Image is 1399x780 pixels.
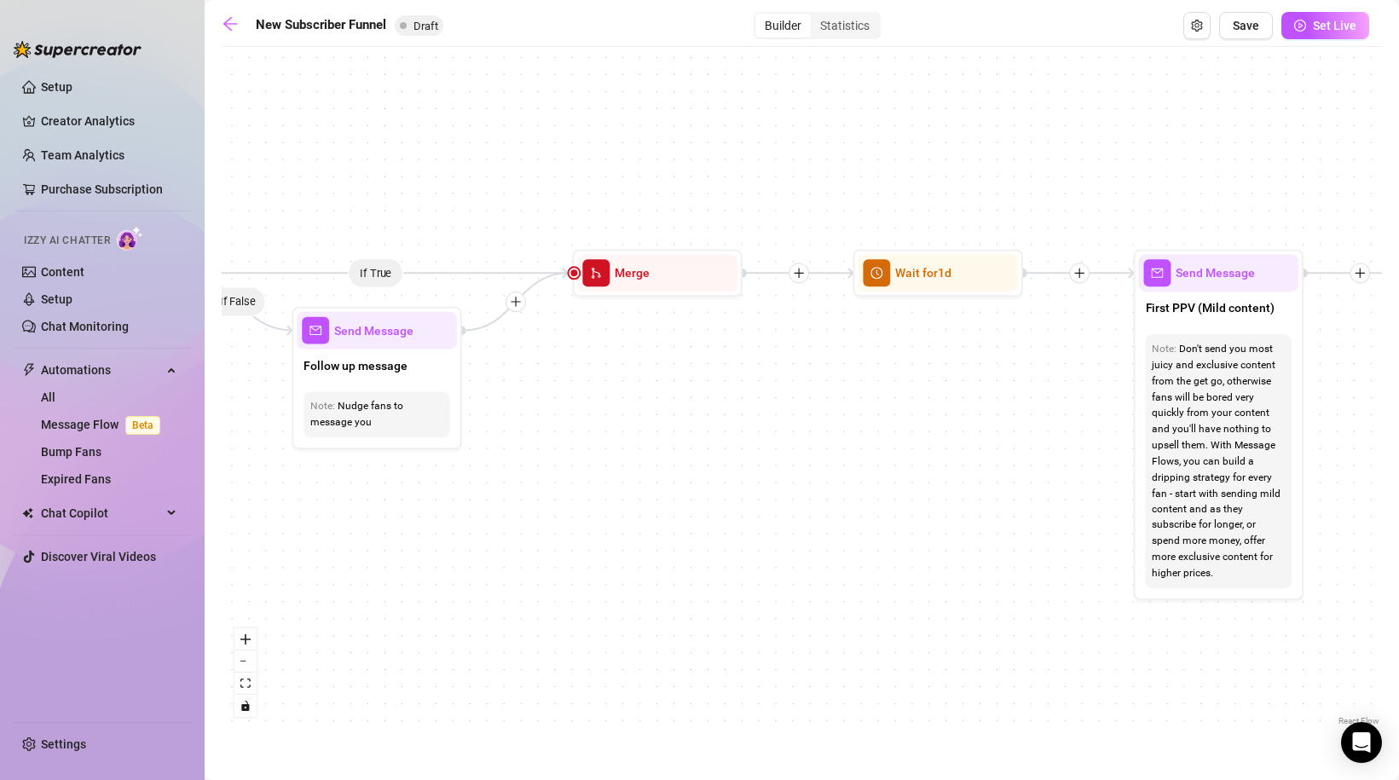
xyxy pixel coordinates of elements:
[234,673,257,695] button: fit view
[510,296,522,308] span: plus
[615,263,650,282] span: Merge
[41,445,101,459] a: Bump Fans
[125,416,160,435] span: Beta
[256,17,386,32] strong: New Subscriber Funnel
[1183,12,1211,39] button: Open Exit Rules
[117,226,143,251] img: AI Chatter
[1338,716,1379,725] a: React Flow attribution
[1152,341,1285,581] div: Don't send you most juicy and exclusive content from the get go, otherwise fans will be bored ver...
[41,356,162,384] span: Automations
[1281,12,1369,39] button: Set Live
[334,321,413,340] span: Send Message
[863,259,890,286] span: clock-circle
[1134,249,1304,600] div: mailSend MessageFirst PPV (Mild content)Note:Don't send you most juicy and exclusive content from...
[572,249,742,297] div: mergeMerge
[895,263,951,282] span: Wait for 1d
[41,107,177,135] a: Creator Analytics
[41,182,163,196] a: Purchase Subscription
[41,472,111,486] a: Expired Fans
[302,317,329,344] span: mail
[24,233,110,249] span: Izzy AI Chatter
[14,41,142,58] img: logo-BBDzfeDw.svg
[1144,259,1171,286] span: mail
[22,507,33,519] img: Chat Copilot
[41,80,72,94] a: Setup
[582,259,610,286] span: merge
[1233,19,1259,32] span: Save
[234,628,257,650] button: zoom in
[853,249,1022,297] div: clock-circleWait for1d
[811,14,879,38] div: Statistics
[754,12,881,39] div: segmented control
[1354,267,1366,279] span: plus
[41,550,156,563] a: Discover Viral Videos
[222,15,239,32] span: arrow-left
[755,14,811,38] div: Builder
[234,695,257,717] button: toggle interactivity
[41,390,55,404] a: All
[1073,267,1085,279] span: plus
[234,650,257,673] button: zoom out
[41,418,167,431] a: Message FlowBeta
[182,273,294,330] g: Edge from fafa4a40-c2a5-4d97-bea9-e86bdc2e3dd7 to a6dfedf9-ba65-4b72-8f37-e1bfbae51f59
[41,320,129,333] a: Chat Monitoring
[41,737,86,751] a: Settings
[41,148,124,162] a: Team Analytics
[22,363,36,377] span: thunderbolt
[463,273,569,330] g: Edge from a6dfedf9-ba65-4b72-8f37-e1bfbae51f59 to a4f418d2-7159-4913-93f4-f9cbd04844c8
[413,20,438,32] span: Draft
[1146,298,1275,317] span: First PPV (Mild content)
[292,307,461,449] div: mailSend MessageFollow up messageNote:Nudge fans to message you
[1176,263,1255,282] span: Send Message
[310,398,443,430] div: Nudge fans to message you
[1219,12,1273,39] button: Save Flow
[304,356,408,375] span: Follow up message
[41,500,162,527] span: Chat Copilot
[234,628,257,717] div: React Flow controls
[1313,19,1356,32] span: Set Live
[1341,722,1382,763] div: Open Intercom Messenger
[1294,20,1306,32] span: play-circle
[793,267,805,279] span: plus
[41,265,84,279] a: Content
[222,15,247,36] a: arrow-left
[1191,20,1203,32] span: setting
[41,292,72,306] a: Setup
